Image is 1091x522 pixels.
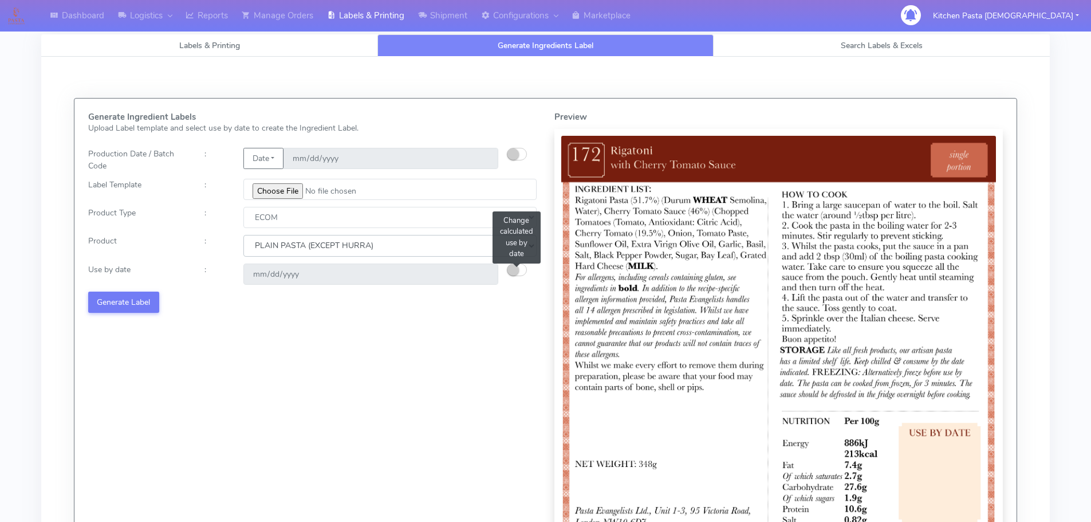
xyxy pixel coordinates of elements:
button: Generate Label [88,292,159,313]
button: Date [243,148,283,169]
span: Search Labels & Excels [841,40,923,51]
p: Upload Label template and select use by date to create the Ingredient Label. [88,122,537,134]
span: Labels & Printing [179,40,240,51]
h5: Generate Ingredient Labels [88,112,537,122]
span: Generate Ingredients Label [498,40,593,51]
div: : [196,207,235,228]
h5: Preview [554,112,1003,122]
div: Label Template [80,179,196,200]
div: Product Type [80,207,196,228]
div: Production Date / Batch Code [80,148,196,172]
div: : [196,235,235,256]
div: : [196,264,235,285]
div: Product [80,235,196,256]
div: : [196,179,235,200]
div: : [196,148,235,172]
div: Use by date [80,264,196,285]
ul: Tabs [41,34,1050,57]
button: Kitchen Pasta [DEMOGRAPHIC_DATA] [924,4,1088,28]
